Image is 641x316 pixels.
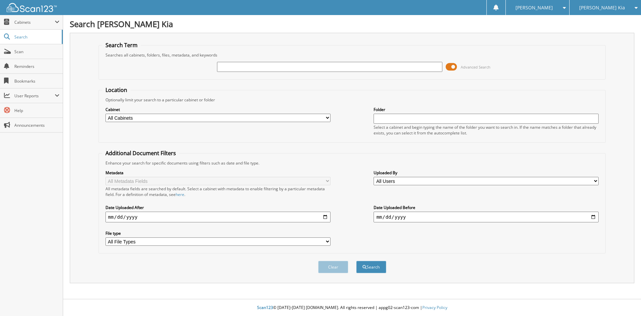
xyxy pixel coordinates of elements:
[105,107,331,112] label: Cabinet
[14,122,59,128] span: Announcements
[356,261,386,273] button: Search
[70,18,634,29] h1: Search [PERSON_NAME] Kia
[14,64,59,69] span: Reminders
[105,230,331,236] label: File type
[102,149,179,157] legend: Additional Document Filters
[14,34,58,40] span: Search
[102,97,602,103] div: Optionally limit your search to a particular cabinet or folder
[14,78,59,84] span: Bookmarks
[579,6,625,10] span: [PERSON_NAME] Kia
[515,6,553,10] span: [PERSON_NAME]
[374,205,599,210] label: Date Uploaded Before
[102,86,131,94] legend: Location
[105,212,331,222] input: start
[257,305,273,310] span: Scan123
[14,93,55,99] span: User Reports
[374,212,599,222] input: end
[7,3,57,12] img: scan123-logo-white.svg
[608,284,641,316] iframe: Chat Widget
[102,52,602,58] div: Searches all cabinets, folders, files, metadata, and keywords
[102,160,602,166] div: Enhance your search for specific documents using filters such as date and file type.
[105,205,331,210] label: Date Uploaded After
[422,305,447,310] a: Privacy Policy
[63,300,641,316] div: © [DATE]-[DATE] [DOMAIN_NAME]. All rights reserved | appg02-scan123-com |
[176,192,184,197] a: here
[374,170,599,176] label: Uploaded By
[105,170,331,176] label: Metadata
[14,19,55,25] span: Cabinets
[102,41,141,49] legend: Search Term
[374,124,599,136] div: Select a cabinet and begin typing the name of the folder you want to search in. If the name match...
[14,108,59,113] span: Help
[318,261,348,273] button: Clear
[374,107,599,112] label: Folder
[461,65,490,70] span: Advanced Search
[105,186,331,197] div: All metadata fields are searched by default. Select a cabinet with metadata to enable filtering b...
[14,49,59,55] span: Scan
